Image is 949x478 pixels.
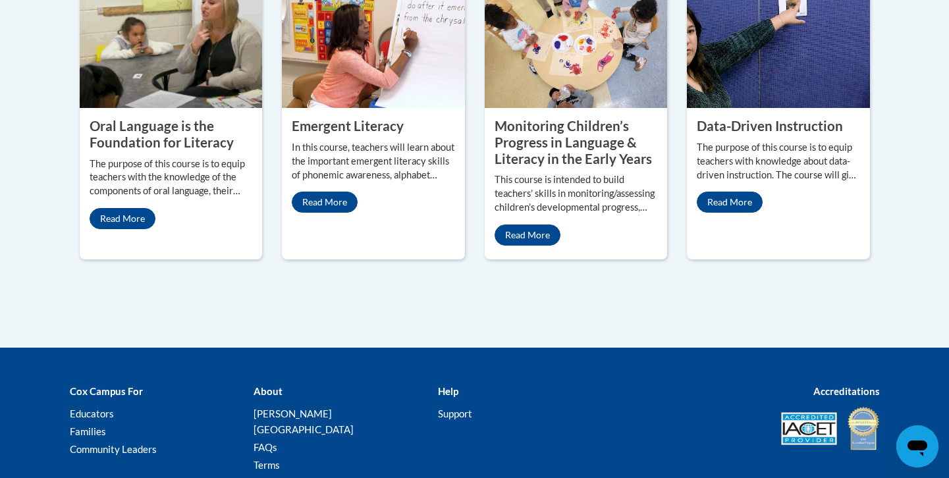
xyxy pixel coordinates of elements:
[697,141,860,182] p: The purpose of this course is to equip teachers with knowledge about data-driven instruction. The...
[70,443,157,455] a: Community Leaders
[70,425,106,437] a: Families
[254,408,354,435] a: [PERSON_NAME][GEOGRAPHIC_DATA]
[70,408,114,419] a: Educators
[70,385,143,397] b: Cox Campus For
[90,157,253,199] p: The purpose of this course is to equip teachers with the knowledge of the components of oral lang...
[438,385,458,397] b: Help
[847,406,880,452] img: IDA® Accredited
[292,192,358,213] a: Read More
[697,192,763,213] a: Read More
[254,459,280,471] a: Terms
[90,208,155,229] a: Read More
[697,118,843,134] property: Data-Driven Instruction
[254,385,283,397] b: About
[90,118,234,150] property: Oral Language is the Foundation for Literacy
[292,118,404,134] property: Emergent Literacy
[438,408,472,419] a: Support
[781,412,837,445] img: Accredited IACET® Provider
[254,441,277,453] a: FAQs
[813,385,880,397] b: Accreditations
[495,118,652,166] property: Monitoring Children’s Progress in Language & Literacy in the Early Years
[495,225,560,246] a: Read More
[292,141,455,182] p: In this course, teachers will learn about the important emergent literacy skills of phonemic awar...
[495,173,658,215] p: This course is intended to build teachers’ skills in monitoring/assessing children’s developmenta...
[896,425,938,467] iframe: Button to launch messaging window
